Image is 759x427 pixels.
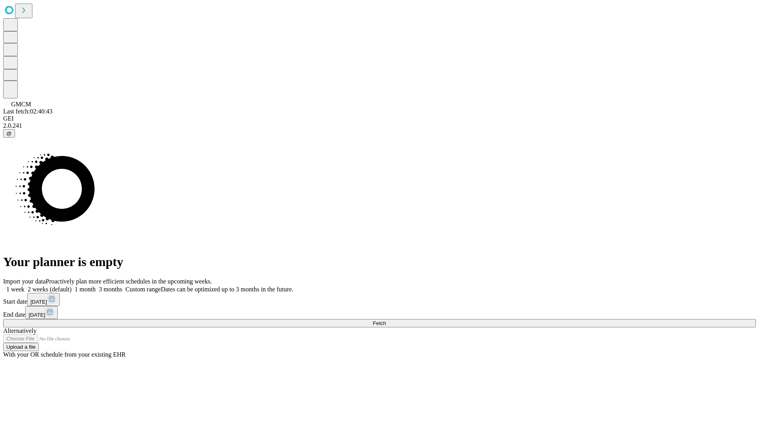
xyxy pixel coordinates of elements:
[161,286,293,293] span: Dates can be optimized up to 3 months in the future.
[3,129,15,138] button: @
[99,286,122,293] span: 3 months
[3,293,756,306] div: Start date
[30,299,47,305] span: [DATE]
[28,286,72,293] span: 2 weeks (default)
[11,101,31,108] span: GMCM
[27,293,60,306] button: [DATE]
[373,320,386,326] span: Fetch
[125,286,160,293] span: Custom range
[6,286,25,293] span: 1 week
[3,108,53,115] span: Last fetch: 02:40:43
[3,319,756,327] button: Fetch
[3,306,756,319] div: End date
[25,306,58,319] button: [DATE]
[3,343,39,351] button: Upload a file
[3,122,756,129] div: 2.0.241
[28,312,45,318] span: [DATE]
[3,278,46,285] span: Import your data
[3,327,36,334] span: Alternatively
[75,286,96,293] span: 1 month
[6,130,12,136] span: @
[46,278,212,285] span: Proactively plan more efficient schedules in the upcoming weeks.
[3,115,756,122] div: GEI
[3,255,756,269] h1: Your planner is empty
[3,351,126,358] span: With your OR schedule from your existing EHR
